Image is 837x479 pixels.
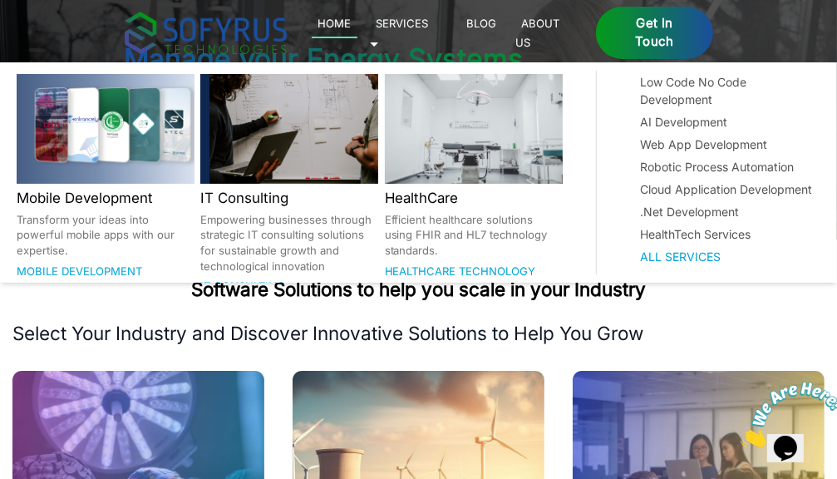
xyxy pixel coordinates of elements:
p: Efficient healthcare solutions using FHIR and HL7 technology standards. [385,212,563,259]
iframe: chat widget [734,375,837,454]
a: Cloud Application Development [641,180,815,198]
a: Services 🞃 [370,13,429,52]
a: AI Development [641,113,815,131]
h2: IT Consulting [200,187,378,209]
a: Blog [460,13,503,33]
a: Healthcare Technology Consulting [385,264,536,297]
h2: Software Solutions to help you scale in your Industry [12,277,825,302]
a: .Net Development [641,203,815,220]
a: IT Consulting [200,279,285,293]
h2: HealthCare [385,187,563,209]
a: Low Code No Code Development [641,73,815,108]
p: Transform your ideas into powerful mobile apps with our expertise. [17,212,194,259]
a: All Services [641,248,815,265]
a: Robotic Process Automation [641,158,815,175]
p: Empowering businesses through strategic IT consulting solutions for sustainable growth and techno... [200,212,378,274]
a: Home [312,13,357,38]
img: sofyrus [125,12,287,54]
a: HealthTech Services [641,225,815,243]
a: Web App Development [641,136,815,153]
a: Mobile Development [17,264,142,278]
p: Select Your Industry and Discover Innovative Solutions to Help You Grow [12,321,825,346]
a: Get in Touch [596,7,712,60]
img: Chat attention grabber [7,7,110,72]
h2: Mobile Development [17,187,194,209]
a: About Us [515,13,560,52]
